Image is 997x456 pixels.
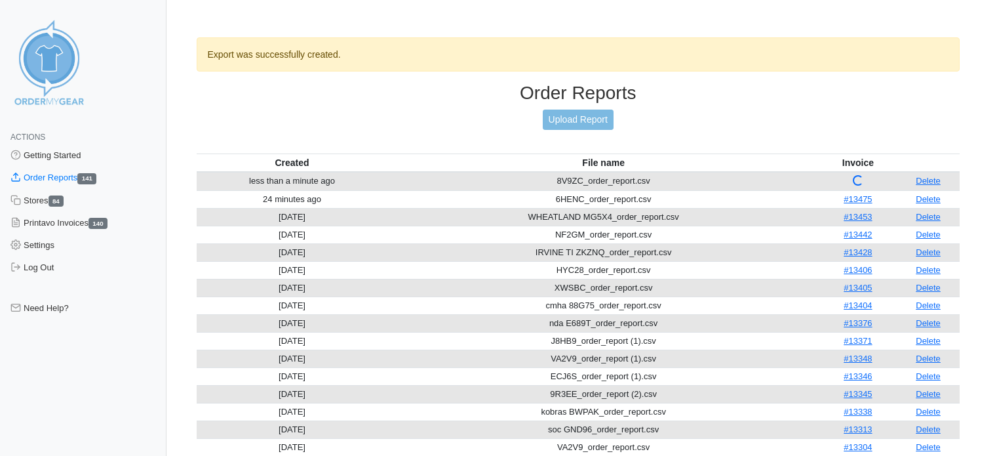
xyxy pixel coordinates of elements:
td: [DATE] [197,297,388,314]
td: J8HB9_order_report (1).csv [388,332,819,350]
td: [DATE] [197,403,388,421]
td: [DATE] [197,279,388,297]
td: IRVINE TI ZKZNQ_order_report.csv [388,243,819,261]
td: less than a minute ago [197,172,388,191]
a: #13405 [844,283,872,293]
span: 141 [77,173,96,184]
td: [DATE] [197,226,388,243]
td: soc GND96_order_report.csv [388,421,819,438]
td: HYC28_order_report.csv [388,261,819,279]
td: NF2GM_order_report.csv [388,226,819,243]
td: [DATE] [197,385,388,403]
td: [DATE] [197,332,388,350]
td: VA2V9_order_report.csv [388,438,819,456]
a: #13376 [844,318,872,328]
td: [DATE] [197,314,388,332]
td: VA2V9_order_report (1).csv [388,350,819,367]
a: Delete [916,301,941,310]
a: Delete [916,265,941,275]
a: #13338 [844,407,872,417]
td: cmha 88G75_order_report.csv [388,297,819,314]
a: Delete [916,176,941,186]
td: [DATE] [197,438,388,456]
a: #13406 [844,265,872,275]
td: [DATE] [197,421,388,438]
td: 8V9ZC_order_report.csv [388,172,819,191]
td: [DATE] [197,243,388,261]
a: #13313 [844,425,872,434]
a: Delete [916,318,941,328]
a: Delete [916,212,941,222]
span: 140 [88,218,108,229]
a: #13428 [844,247,872,257]
a: Delete [916,354,941,363]
td: nda E689T_order_report.csv [388,314,819,332]
a: #13404 [844,301,872,310]
a: Delete [916,336,941,346]
a: Delete [916,194,941,204]
a: #13348 [844,354,872,363]
td: [DATE] [197,367,388,385]
a: Delete [916,371,941,381]
a: Delete [916,247,941,257]
a: Delete [916,283,941,293]
span: 84 [49,196,64,207]
a: Delete [916,442,941,452]
span: Actions [10,133,45,142]
th: Created [197,154,388,172]
td: kobras BWPAK_order_report.csv [388,403,819,421]
td: 9R3EE_order_report (2).csv [388,385,819,403]
td: [DATE] [197,350,388,367]
td: ECJ6S_order_report (1).csv [388,367,819,385]
td: XWSBC_order_report.csv [388,279,819,297]
a: Delete [916,425,941,434]
a: #13475 [844,194,872,204]
td: [DATE] [197,261,388,279]
a: #13304 [844,442,872,452]
td: [DATE] [197,208,388,226]
div: Export was successfully created. [197,37,960,72]
td: WHEATLAND MG5X4_order_report.csv [388,208,819,226]
td: 24 minutes ago [197,190,388,208]
a: #13453 [844,212,872,222]
a: Delete [916,230,941,239]
a: Delete [916,389,941,399]
th: Invoice [819,154,897,172]
a: #13345 [844,389,872,399]
th: File name [388,154,819,172]
td: 6HENC_order_report.csv [388,190,819,208]
a: #13442 [844,230,872,239]
a: #13346 [844,371,872,381]
a: Delete [916,407,941,417]
a: #13371 [844,336,872,346]
a: Upload Report [543,110,614,130]
h3: Order Reports [197,82,960,104]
